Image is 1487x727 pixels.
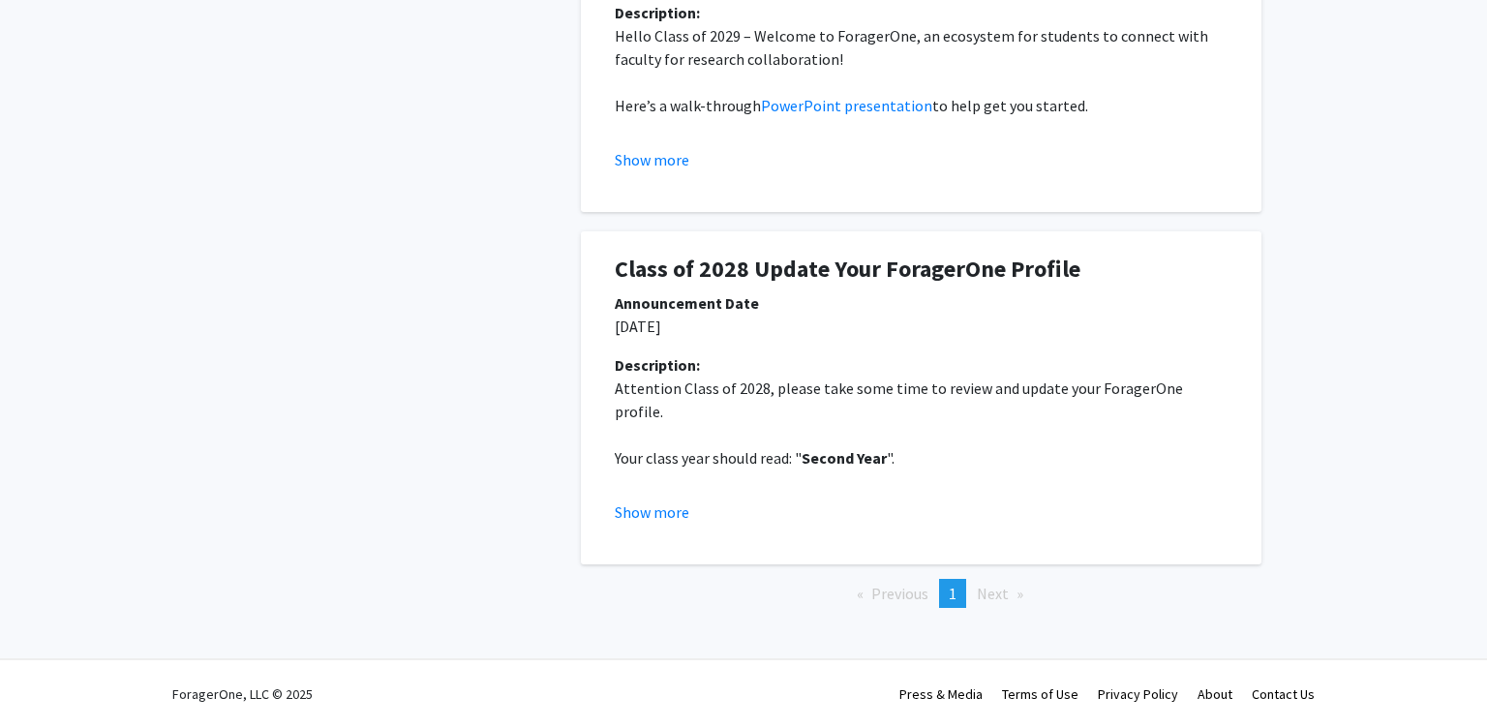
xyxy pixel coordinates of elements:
button: Show more [615,500,689,524]
a: Contact Us [1252,685,1315,703]
p: Hello Class of 2029 – Welcome to ForagerOne, an ecosystem for students to connect with faculty fo... [615,24,1228,71]
iframe: Chat [15,640,82,712]
a: PowerPoint presentation [761,96,932,115]
strong: Second Year [802,448,887,468]
p: Here’s a walk-through to help get you started. [615,94,1228,117]
a: Press & Media [899,685,983,703]
h1: Class of 2028 Update Your ForagerOne Profile [615,256,1228,284]
p: [DATE] [615,315,1228,338]
p: Attention Class of 2028, please take some time to review and update your ForagerOne profile. [615,377,1228,423]
span: Next [977,584,1009,603]
div: Description: [615,353,1228,377]
a: Privacy Policy [1098,685,1178,703]
div: Announcement Date [615,291,1228,315]
a: About [1198,685,1232,703]
a: Terms of Use [1002,685,1078,703]
span: Previous [871,584,928,603]
p: Your class year should read: " ". [615,446,1228,470]
span: 1 [949,584,956,603]
ul: Pagination [581,579,1261,608]
button: Show more [615,148,689,171]
div: Description: [615,1,1228,24]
